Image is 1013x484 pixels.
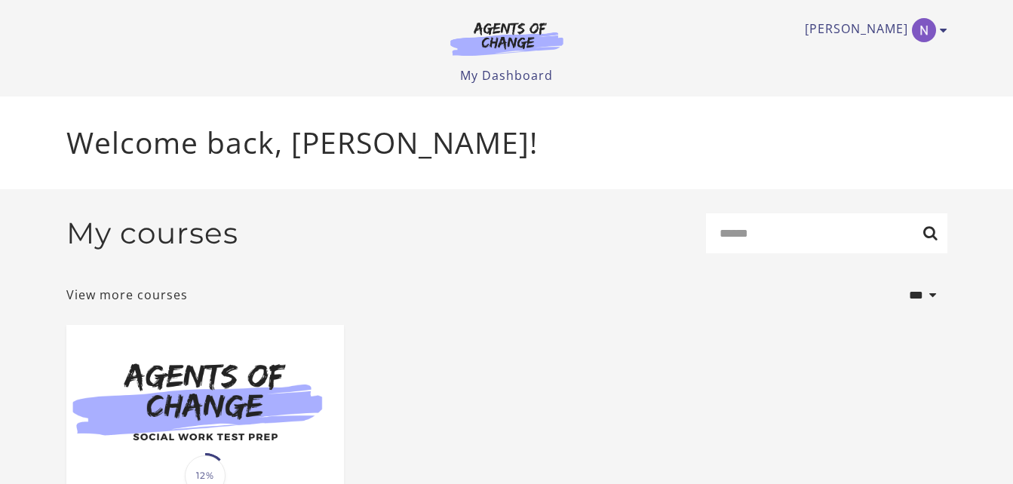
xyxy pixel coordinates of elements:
[66,121,947,165] p: Welcome back, [PERSON_NAME]!
[434,21,579,56] img: Agents of Change Logo
[460,67,553,84] a: My Dashboard
[66,286,188,304] a: View more courses
[805,18,940,42] a: Toggle menu
[66,216,238,251] h2: My courses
